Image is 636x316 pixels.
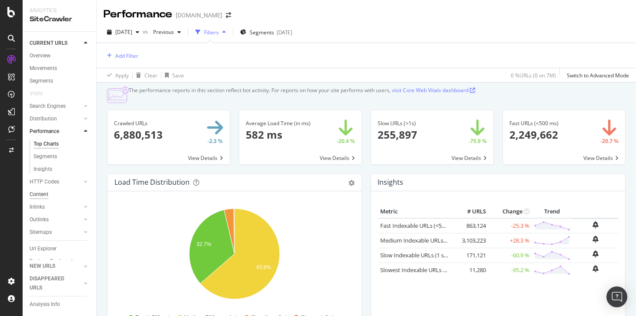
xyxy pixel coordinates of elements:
td: 171,121 [453,248,488,263]
td: 863,124 [453,218,488,233]
a: DISAPPEARED URLS [30,274,81,293]
svg: A chart. [114,205,355,306]
div: Segments [30,77,53,86]
a: Slowest Indexable URLs (>2 s) [380,266,456,274]
div: Performance [30,127,59,136]
div: Filters [204,29,219,36]
a: Movements [30,64,90,73]
a: Overview [30,51,90,60]
a: Visits [30,89,51,98]
div: Load Time Distribution [114,178,190,186]
div: CURRENT URLS [30,39,67,48]
a: HTTP Codes [30,177,81,186]
a: Performance [30,127,81,136]
a: NEW URLS [30,262,81,271]
div: Overview [30,51,50,60]
div: Distribution [30,114,57,123]
div: NEW URLS [30,262,55,271]
div: Sitemaps [30,228,52,237]
text: 32.7% [197,241,211,247]
div: Add Filter [115,52,138,60]
div: DISAPPEARED URLS [30,274,74,293]
div: bell-plus [592,250,599,257]
div: Switch to Advanced Mode [567,72,629,79]
div: Visits [30,89,43,98]
div: Outlinks [30,215,49,224]
div: Save [172,72,184,79]
a: Top Charts [33,140,90,149]
div: Inlinks [30,203,45,212]
div: The performance reports in this section reflect bot activity. For reports on how your site perfor... [129,86,476,94]
a: Explorer Bookmarks [30,257,90,266]
td: -25.3 % [488,218,532,233]
div: gear [348,180,355,186]
h4: Insights [378,176,403,188]
div: Analysis Info [30,300,60,309]
div: Segments [33,152,57,161]
th: Metric [378,205,453,218]
div: Content [30,190,48,199]
a: Analysis Info [30,300,90,309]
span: Previous [150,28,174,36]
a: Fast Indexable URLs (<500 ms) [380,222,459,230]
td: +28.3 % [488,233,532,248]
div: bell-plus [592,265,599,272]
span: vs [143,28,150,35]
span: 2025 Sep. 1st [115,28,132,36]
div: Apply [115,72,129,79]
a: Segments [30,77,90,86]
button: Switch to Advanced Mode [563,68,629,82]
button: Clear [133,68,157,82]
th: Trend [532,205,572,218]
div: Movements [30,64,57,73]
button: Segments[DATE] [237,25,296,39]
div: Search Engines [30,102,66,111]
div: Clear [144,72,157,79]
text: 63.6% [256,264,271,270]
a: Content [30,190,90,199]
div: bell-plus [592,236,599,243]
div: Analytics [30,7,89,14]
div: SiteCrawler [30,14,89,24]
button: [DATE] [104,25,143,39]
div: Performance [104,7,172,22]
a: Outlinks [30,215,81,224]
a: Distribution [30,114,81,123]
td: -95.2 % [488,263,532,277]
button: Apply [104,68,129,82]
div: 0 % URLs ( 0 on 7M ) [511,72,556,79]
div: Insights [33,165,52,174]
div: [DATE] [277,29,292,36]
a: Slow Indexable URLs (1 s < 2 s) [380,251,458,259]
div: Explorer Bookmarks [30,257,77,266]
div: Url Explorer [30,244,57,253]
td: 3,103,223 [453,233,488,248]
td: -60.9 % [488,248,532,263]
a: Insights [33,165,90,174]
div: arrow-right-arrow-left [226,12,231,18]
th: Change [488,205,532,218]
a: CURRENT URLS [30,39,81,48]
button: Previous [150,25,184,39]
img: CjTTJyXI.png [107,86,129,103]
button: Filters [192,25,229,39]
div: HTTP Codes [30,177,59,186]
a: Medium Indexable URLs (500 ms < 1 s) [380,236,479,244]
a: Inlinks [30,203,81,212]
a: Search Engines [30,102,81,111]
div: [DOMAIN_NAME] [176,11,222,20]
button: Save [161,68,184,82]
a: Sitemaps [30,228,81,237]
button: Add Filter [104,50,138,61]
th: # URLS [453,205,488,218]
div: Top Charts [33,140,59,149]
span: Segments [250,29,274,36]
td: 11,280 [453,263,488,277]
div: bell-plus [592,221,599,228]
a: visit Core Web Vitals dashboard . [392,86,476,94]
a: Url Explorer [30,244,90,253]
div: Open Intercom Messenger [606,286,627,307]
a: Segments [33,152,90,161]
